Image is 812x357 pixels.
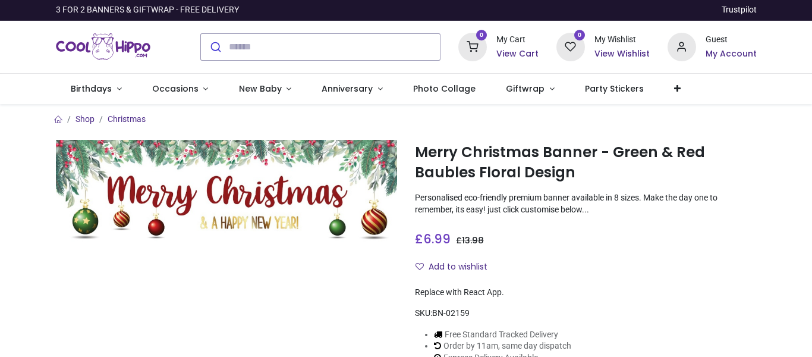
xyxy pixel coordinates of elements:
h1: Merry Christmas Banner - Green & Red Baubles Floral Design [415,142,757,183]
span: £ [456,234,484,246]
a: Christmas [108,114,146,124]
a: New Baby [224,74,307,105]
a: View Cart [496,48,539,60]
div: Guest [706,34,757,46]
span: BN-02159 [432,308,470,318]
a: Anniversary [307,74,398,105]
a: View Wishlist [594,48,650,60]
i: Add to wishlist [416,262,424,271]
button: Submit [201,34,229,60]
img: Merry Christmas Banner - Green & Red Baubles Floral Design [56,140,398,242]
a: Giftwrap [491,74,570,105]
div: 3 FOR 2 BANNERS & GIFTWRAP - FREE DELIVERY [56,4,239,16]
a: My Account [706,48,757,60]
span: Anniversary [322,83,373,95]
a: 0 [556,41,585,51]
div: Replace with React App. [415,287,757,299]
span: Birthdays [71,83,112,95]
img: Cool Hippo [56,30,151,64]
span: Giftwrap [506,83,545,95]
a: Birthdays [56,74,137,105]
span: Occasions [152,83,199,95]
span: £ [415,230,451,248]
sup: 0 [476,30,487,41]
p: Personalised eco-friendly premium banner available in 8 sizes. Make the day one to remember, its ... [415,192,757,215]
span: New Baby [239,83,282,95]
li: Free Standard Tracked Delivery [434,329,600,341]
div: My Wishlist [594,34,650,46]
div: SKU: [415,308,757,320]
a: Occasions [137,74,224,105]
a: 0 [458,41,487,51]
div: My Cart [496,34,539,46]
li: Order by 11am, same day dispatch [434,340,600,352]
span: 6.99 [423,230,451,248]
span: Photo Collage [413,83,476,95]
button: Add to wishlistAdd to wishlist [415,257,498,277]
a: Trustpilot [722,4,757,16]
span: 13.98 [462,234,484,246]
sup: 0 [574,30,586,41]
a: Shop [75,114,95,124]
span: Party Stickers [585,83,644,95]
a: Logo of Cool Hippo [56,30,151,64]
